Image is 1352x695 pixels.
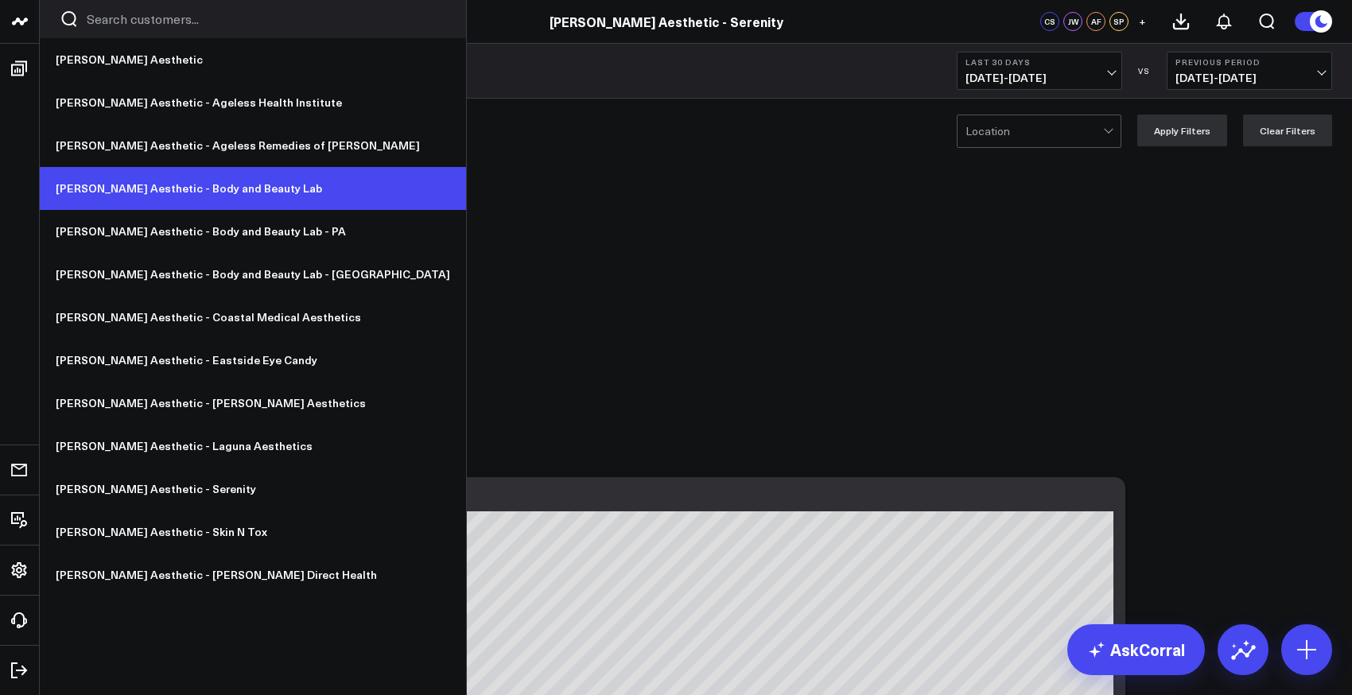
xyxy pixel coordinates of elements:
a: [PERSON_NAME] Aesthetic - Serenity [40,468,466,511]
button: Previous Period[DATE]-[DATE] [1167,52,1332,90]
a: [PERSON_NAME] Aesthetic - Body and Beauty Lab - [GEOGRAPHIC_DATA] [40,253,466,296]
b: Last 30 Days [965,57,1113,67]
a: [PERSON_NAME] Aesthetic - Laguna Aesthetics [40,425,466,468]
span: [DATE] - [DATE] [1175,72,1323,84]
a: [PERSON_NAME] Aesthetic [40,38,466,81]
a: [PERSON_NAME] Aesthetic - Eastside Eye Candy [40,339,466,382]
a: [PERSON_NAME] Aesthetic - Body and Beauty Lab - PA [40,210,466,253]
a: [PERSON_NAME] Aesthetic - Coastal Medical Aesthetics [40,296,466,339]
a: [PERSON_NAME] Aesthetic - [PERSON_NAME] Direct Health [40,553,466,596]
div: AF [1086,12,1105,31]
button: Apply Filters [1137,115,1227,146]
span: [DATE] - [DATE] [965,72,1113,84]
div: SP [1109,12,1129,31]
a: [PERSON_NAME] Aesthetic - Body and Beauty Lab [40,167,466,210]
input: Search customers input [87,10,446,28]
span: + [1139,16,1146,27]
a: AskCorral [1067,624,1205,675]
a: [PERSON_NAME] Aesthetic - Skin N Tox [40,511,466,553]
a: [PERSON_NAME] Aesthetic - Ageless Remedies of [PERSON_NAME] [40,124,466,167]
div: JW [1063,12,1082,31]
b: Previous Period [1175,57,1323,67]
a: [PERSON_NAME] Aesthetic - Ageless Health Institute [40,81,466,124]
button: Search customers button [60,10,79,29]
div: VS [1130,66,1159,76]
button: Clear Filters [1243,115,1332,146]
button: + [1132,12,1152,31]
div: CS [1040,12,1059,31]
a: [PERSON_NAME] Aesthetic - [PERSON_NAME] Aesthetics [40,382,466,425]
a: [PERSON_NAME] Aesthetic - Serenity [550,13,783,30]
button: Last 30 Days[DATE]-[DATE] [957,52,1122,90]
